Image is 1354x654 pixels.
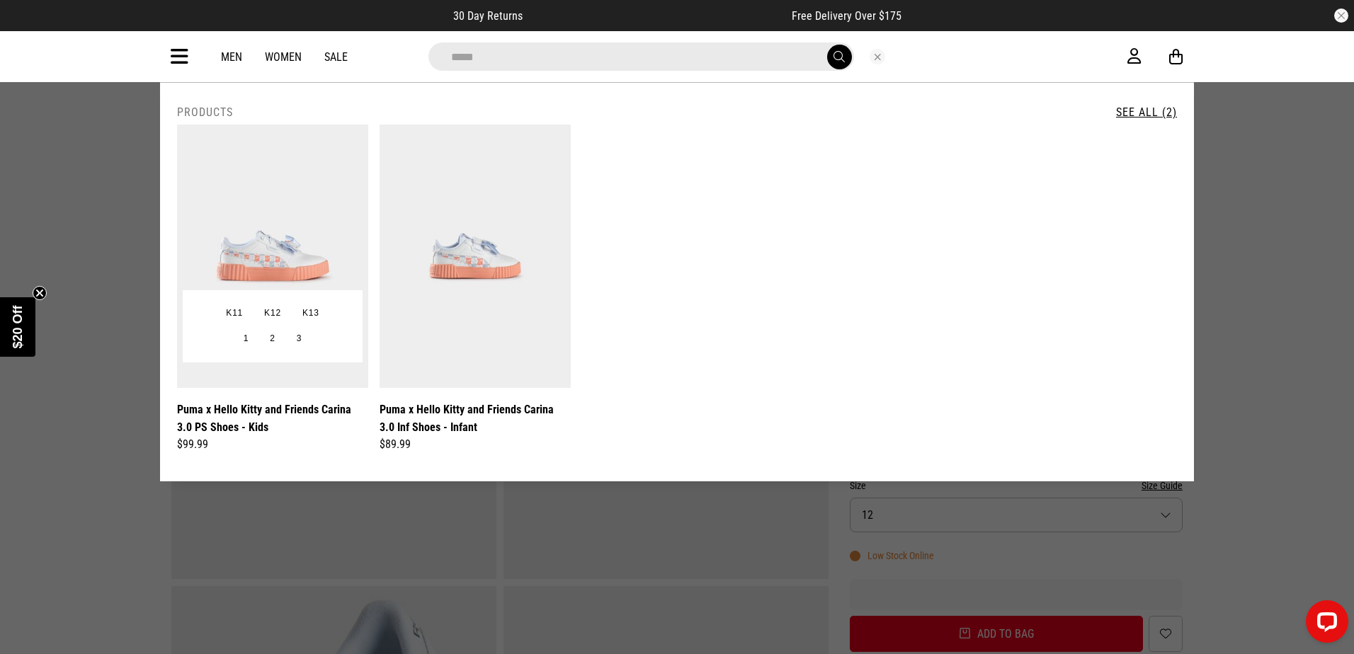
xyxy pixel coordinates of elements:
button: 3 [286,326,312,352]
span: 30 Day Returns [453,9,523,23]
h2: Products [177,105,233,119]
div: $89.99 [380,436,571,453]
span: $20 Off [11,305,25,348]
a: See All (2) [1116,105,1177,119]
iframe: LiveChat chat widget [1295,595,1354,654]
img: Puma X Hello Kitty And Friends Carina 3.0 Inf Shoes - Infant in White [380,125,571,388]
button: K12 [254,301,292,326]
button: K13 [292,301,330,326]
button: K11 [215,301,254,326]
div: $99.99 [177,436,368,453]
a: Sale [324,50,348,64]
button: 1 [233,326,259,352]
span: Free Delivery Over $175 [792,9,901,23]
a: Women [265,50,302,64]
a: Men [221,50,242,64]
button: 2 [259,326,285,352]
img: Puma X Hello Kitty And Friends Carina 3.0 Ps Shoes - Kids in White [177,125,368,388]
a: Puma x Hello Kitty and Friends Carina 3.0 Inf Shoes - Infant [380,401,571,436]
button: Close search [870,49,885,64]
a: Puma x Hello Kitty and Friends Carina 3.0 PS Shoes - Kids [177,401,368,436]
iframe: Customer reviews powered by Trustpilot [551,8,763,23]
button: Close teaser [33,286,47,300]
